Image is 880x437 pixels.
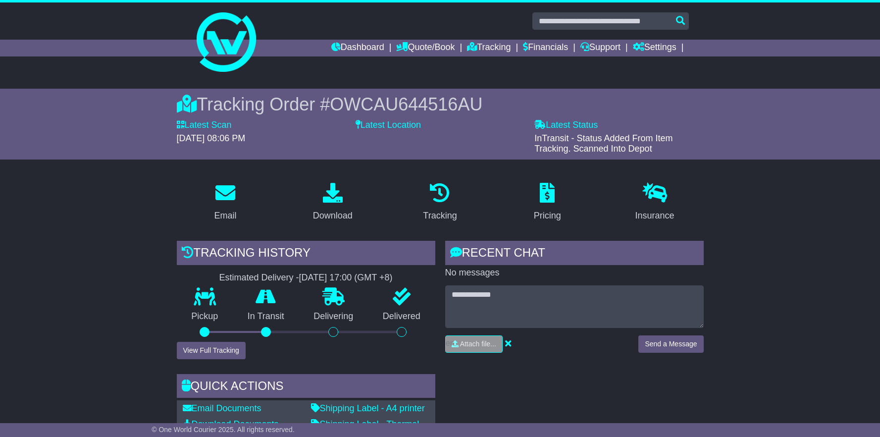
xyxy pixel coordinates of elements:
a: Settings [633,40,676,56]
a: Download Documents [183,419,279,429]
a: Tracking [416,179,463,226]
a: Pricing [527,179,568,226]
div: [DATE] 17:00 (GMT +8) [299,273,393,283]
div: Estimated Delivery - [177,273,435,283]
a: Download [307,179,359,226]
span: InTransit - Status Added From Item Tracking. Scanned Into Depot [534,133,673,154]
span: OWCAU644516AU [330,94,482,114]
a: Email [207,179,243,226]
div: Insurance [635,209,674,222]
div: Download [313,209,353,222]
div: Tracking history [177,241,435,268]
div: Pricing [534,209,561,222]
div: Tracking Order # [177,94,704,115]
a: Dashboard [331,40,384,56]
a: Tracking [467,40,511,56]
p: Delivering [299,311,368,322]
a: Support [580,40,621,56]
a: Quote/Book [396,40,455,56]
div: Tracking [423,209,457,222]
p: Delivered [368,311,435,322]
div: Email [214,209,236,222]
div: Quick Actions [177,374,435,401]
span: [DATE] 08:06 PM [177,133,246,143]
label: Latest Scan [177,120,232,131]
button: Send a Message [638,335,703,353]
a: Email Documents [183,403,261,413]
button: View Full Tracking [177,342,246,359]
a: Insurance [629,179,681,226]
div: RECENT CHAT [445,241,704,268]
p: Pickup [177,311,233,322]
span: © One World Courier 2025. All rights reserved. [152,426,295,434]
a: Shipping Label - A4 printer [311,403,425,413]
a: Financials [523,40,568,56]
label: Latest Location [356,120,421,131]
label: Latest Status [534,120,598,131]
p: In Transit [233,311,299,322]
p: No messages [445,268,704,278]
